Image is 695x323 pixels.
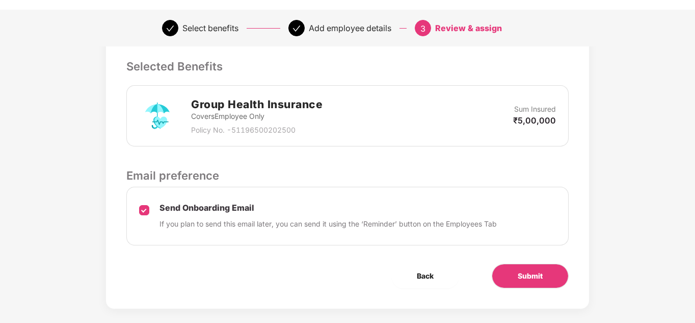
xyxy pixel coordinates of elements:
p: Send Onboarding Email [159,203,497,213]
img: svg+xml;base64,PHN2ZyB4bWxucz0iaHR0cDovL3d3dy53My5vcmcvMjAwMC9zdmciIHdpZHRoPSI3MiIgaGVpZ2h0PSI3Mi... [139,97,176,134]
h2: Group Health Insurance [191,96,323,113]
p: Policy No. - 51196500202500 [191,125,323,136]
p: ₹5,00,000 [513,115,556,126]
p: Email preference [126,167,568,184]
span: 3 [420,23,425,34]
button: Submit [492,264,569,288]
p: Sum Insured [514,104,556,115]
button: Back [391,264,459,288]
div: Add employee details [309,20,391,36]
p: Selected Benefits [126,58,568,75]
span: Back [417,270,434,282]
p: If you plan to send this email later, you can send it using the ‘Reminder’ button on the Employee... [159,218,497,230]
span: check [166,24,174,33]
span: Submit [518,270,543,282]
div: Select benefits [182,20,238,36]
span: check [292,24,301,33]
p: Covers Employee Only [191,111,323,122]
div: Review & assign [435,20,502,36]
